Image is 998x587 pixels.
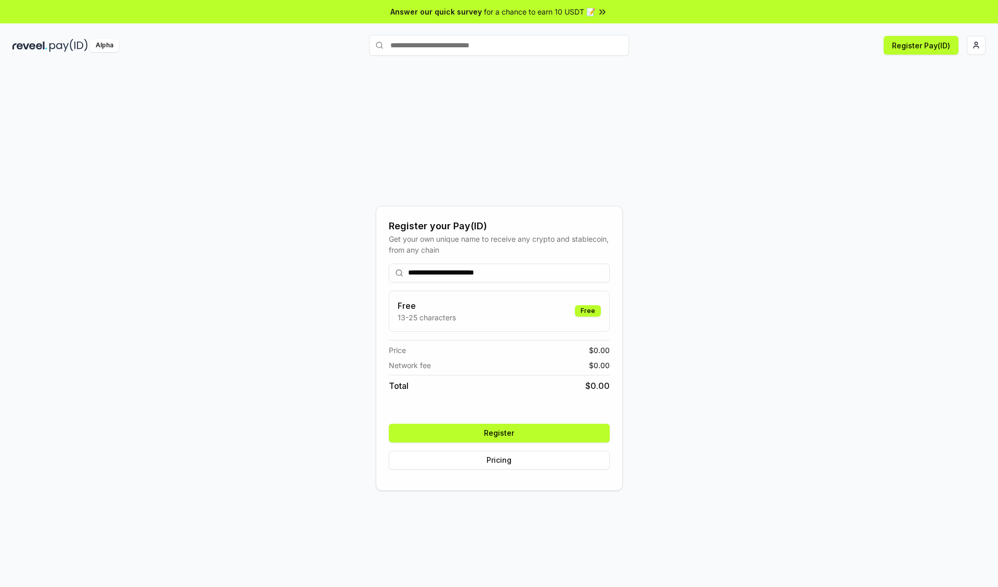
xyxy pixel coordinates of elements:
[585,380,610,392] span: $ 0.00
[90,39,119,52] div: Alpha
[389,451,610,469] button: Pricing
[589,360,610,371] span: $ 0.00
[398,312,456,323] p: 13-25 characters
[389,345,406,356] span: Price
[389,219,610,233] div: Register your Pay(ID)
[389,360,431,371] span: Network fee
[49,39,88,52] img: pay_id
[884,36,958,55] button: Register Pay(ID)
[575,305,601,317] div: Free
[389,233,610,255] div: Get your own unique name to receive any crypto and stablecoin, from any chain
[389,424,610,442] button: Register
[484,6,595,17] span: for a chance to earn 10 USDT 📝
[589,345,610,356] span: $ 0.00
[12,39,47,52] img: reveel_dark
[390,6,482,17] span: Answer our quick survey
[398,299,456,312] h3: Free
[389,380,409,392] span: Total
